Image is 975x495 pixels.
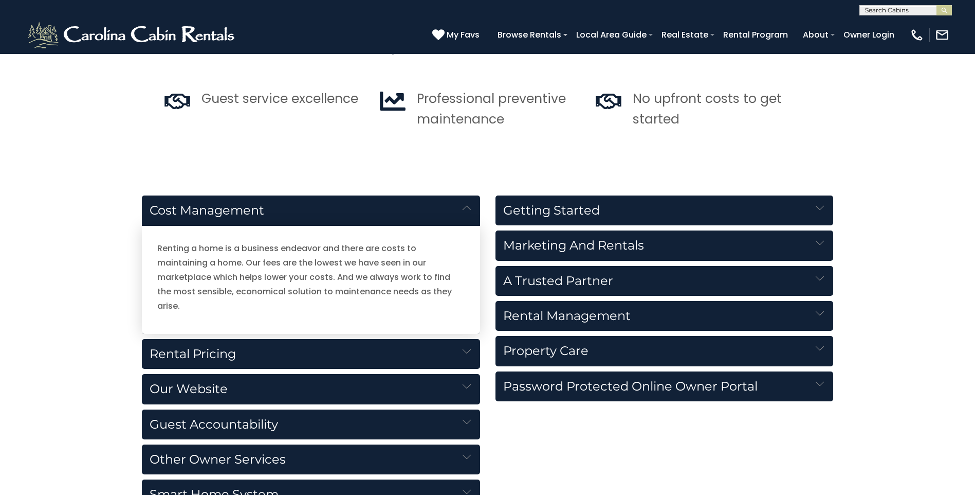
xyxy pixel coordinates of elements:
[142,374,480,404] h5: Our Website
[463,382,471,391] img: down-arrow-card.svg
[157,241,465,313] p: Renting a home is a business endeavor and there are costs to maintaining a home. Our fees are the...
[495,266,834,296] h5: A Trusted Partner
[495,231,834,260] h5: Marketing and Rentals
[432,28,482,42] a: My Favs
[816,344,824,352] img: down-arrow-card.svg
[798,26,834,44] a: About
[656,26,713,44] a: Real Estate
[463,418,471,426] img: down-arrow-card.svg
[417,89,566,130] p: Professional preventive maintenance
[816,274,824,282] img: down-arrow-card.svg
[495,336,834,366] h5: Property Care
[495,372,834,401] h5: Password Protected Online Owner Portal
[816,380,824,388] img: down-arrow-card.svg
[495,196,834,225] h5: Getting Started
[495,301,834,331] h5: Rental Management
[571,26,652,44] a: Local Area Guide
[816,239,824,247] img: down-arrow-card.svg
[201,89,358,109] p: Guest service excellence
[463,347,471,356] img: down-arrow-card.svg
[463,453,471,461] img: down-arrow-card.svg
[142,445,480,474] h5: Other Owner Services
[718,26,793,44] a: Rental Program
[816,204,824,212] img: down-arrow-card.svg
[838,26,899,44] a: Owner Login
[142,339,480,369] h5: Rental Pricing
[910,28,924,42] img: phone-regular-white.png
[463,204,471,212] img: down-arrow-card.svg
[492,26,566,44] a: Browse Rentals
[142,410,480,439] h5: Guest Accountability
[633,89,782,130] p: No upfront costs to get started
[142,196,480,226] h5: Cost Management
[26,20,239,50] img: White-1-2.png
[816,309,824,317] img: down-arrow-card.svg
[447,28,480,41] span: My Favs
[935,28,949,42] img: mail-regular-white.png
